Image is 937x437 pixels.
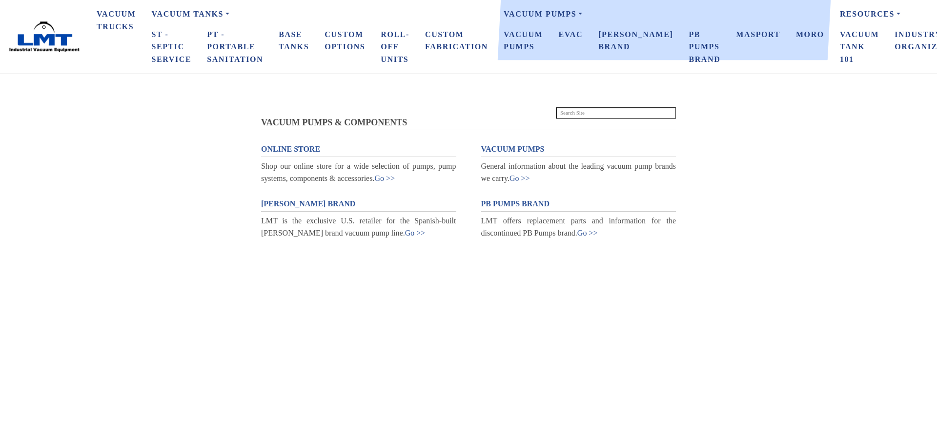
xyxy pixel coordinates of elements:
a: Go >> [374,174,395,182]
img: LMT [8,21,81,53]
a: [PERSON_NAME] Brand [591,24,681,57]
a: [PERSON_NAME] BRAND [261,198,456,210]
a: Vacuum Tanks [143,4,496,24]
a: Masport [728,24,788,45]
a: Go >> [509,174,530,182]
span: ONLINE STORE [261,145,320,153]
span: [PERSON_NAME] BRAND [261,199,355,208]
a: Vacuum Pumps [496,24,550,57]
span: PB PUMPS BRAND [481,199,550,208]
span: VACUUM PUMPS & COMPONENTS [261,118,407,127]
a: Go >> [577,229,598,237]
a: Custom Options [317,24,373,57]
a: PB PUMPS BRAND [481,198,676,210]
a: PT - Portable Sanitation [199,24,271,70]
a: Vacuum Tank 101 [832,24,887,70]
div: LMT offers replacement parts and information for the discontinued PB Pumps brand. [481,215,676,239]
a: Base Tanks [271,24,317,57]
div: General information about the leading vacuum pump brands we carry. [481,160,676,185]
a: eVAC [550,24,591,45]
a: PB Pumps Brand [681,24,728,70]
div: Shop our online store for a wide selection of pumps, pump systems, components & accessories. [261,160,456,185]
a: VACUUM PUMPS [481,143,676,156]
a: Vacuum Pumps [496,4,832,24]
a: Moro [788,24,832,45]
span: VACUUM PUMPS [481,145,545,153]
a: ONLINE STORE [261,143,456,156]
input: Search Site [556,107,676,119]
a: Custom Fabrication [417,24,496,57]
a: ST - Septic Service [143,24,199,70]
a: Go >> [405,229,426,237]
a: Vacuum Trucks [89,4,143,37]
div: LMT is the exclusive U.S. retailer for the Spanish-built [PERSON_NAME] brand vacuum pump line. [261,215,456,239]
a: Roll-Off Units [373,24,417,70]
